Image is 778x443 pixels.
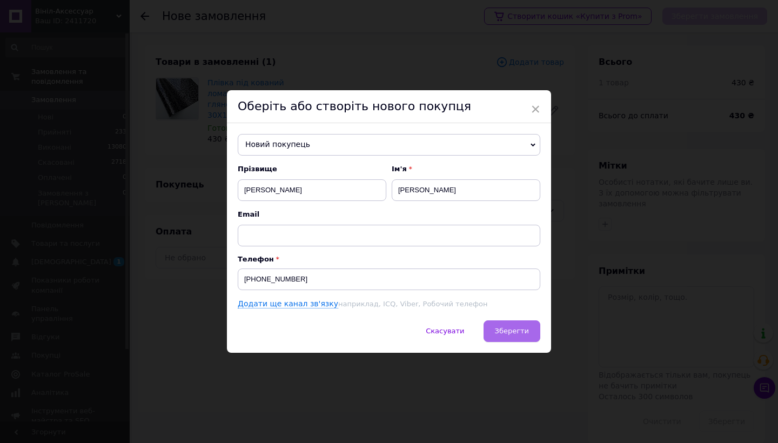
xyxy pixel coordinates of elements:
[238,269,540,290] input: +38 096 0000000
[392,164,540,174] span: Ім'я
[531,100,540,118] span: ×
[238,255,540,263] p: Телефон
[238,134,540,156] span: Новий покупець
[238,164,386,174] span: Прізвище
[238,299,338,308] a: Додати ще канал зв'язку
[238,179,386,201] input: Наприклад: Іванов
[426,327,464,335] span: Скасувати
[484,320,540,342] button: Зберегти
[414,320,475,342] button: Скасувати
[495,327,529,335] span: Зберегти
[238,210,540,219] span: Email
[338,300,487,308] span: наприклад, ICQ, Viber, Робочий телефон
[392,179,540,201] input: Наприклад: Іван
[227,90,551,123] div: Оберіть або створіть нового покупця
